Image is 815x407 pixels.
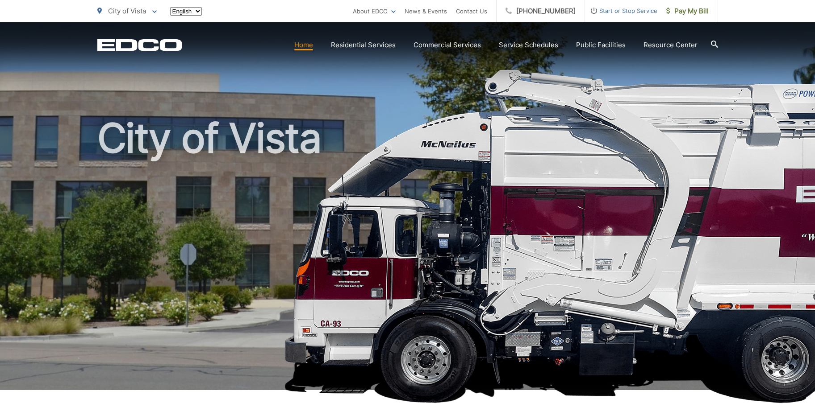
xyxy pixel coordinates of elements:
a: Residential Services [331,40,396,50]
a: Home [294,40,313,50]
span: Pay My Bill [666,6,709,16]
a: Public Facilities [576,40,626,50]
a: Service Schedules [499,40,558,50]
select: Select a language [170,7,202,16]
a: Resource Center [644,40,698,50]
a: Contact Us [456,6,487,16]
a: EDCD logo. Return to the homepage. [97,39,182,51]
a: News & Events [405,6,447,16]
span: City of Vista [108,7,146,15]
a: Commercial Services [414,40,481,50]
a: About EDCO [353,6,396,16]
h1: City of Vista [97,116,718,398]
